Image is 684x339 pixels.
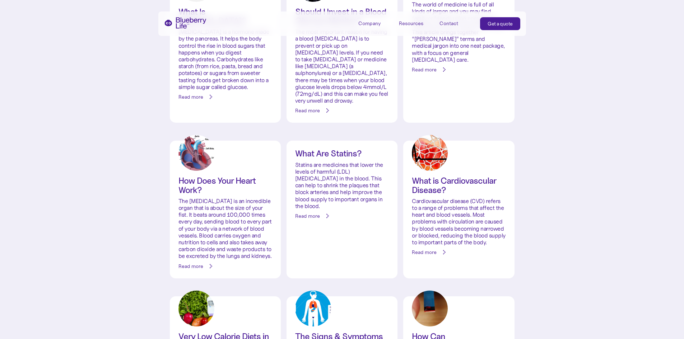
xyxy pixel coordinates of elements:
[178,28,272,90] p: [MEDICAL_DATA] is a hormone made by the pancreas. It helps the body control the rise in blood sug...
[178,8,272,100] a: What Is [MEDICAL_DATA]?[MEDICAL_DATA] is a hormone made by the pancreas. It helps the body contro...
[295,161,389,209] p: Statins are medicines that lower the levels of harmful (LDL) [MEDICAL_DATA] in the blood. This ca...
[178,263,203,270] div: Read more
[295,149,361,158] h3: What Are Statins?
[178,198,272,260] p: The [MEDICAL_DATA] is an incredible organ that is about the size of your fist. It beats around 10...
[178,8,272,25] h3: What Is [MEDICAL_DATA]?
[439,20,458,27] div: Contact
[412,198,506,246] p: Cardiovascular disease (CVD) refers to a range of problems that affect the heart and blood vessel...
[358,17,391,29] div: Company
[480,17,520,30] a: Get a quote
[295,107,320,114] div: Read more
[358,20,381,27] div: Company
[399,17,431,29] div: Resources
[295,8,389,114] a: Should I Invest in a Blood Glucose Monitor?The most important reason for having a blood [MEDICAL_...
[295,149,389,220] a: What Are Statins?Statins are medicines that lower the levels of harmful (LDL) [MEDICAL_DATA] in t...
[295,28,389,104] p: The most important reason for having a blood [MEDICAL_DATA] is to prevent or pick up on [MEDICAL_...
[164,17,206,29] a: home
[399,20,423,27] div: Resources
[178,176,272,194] h3: How Does Your Heart Work?
[412,176,506,194] h3: What is Cardiovascular Disease?
[295,212,320,220] div: Read more
[412,249,437,256] div: Read more
[412,66,437,73] div: Read more
[439,17,472,29] a: Contact
[178,93,203,100] div: Read more
[412,176,506,256] a: What is Cardiovascular Disease?Cardiovascular disease (CVD) refers to a range of problems that af...
[178,176,272,269] a: How Does Your Heart Work?The [MEDICAL_DATA] is an incredible organ that is about the size of your...
[295,8,389,25] h3: Should I Invest in a Blood Glucose Monitor?
[412,1,506,63] p: The world of medicine is full of all kinds of jargon and you may find family or friends using com...
[488,20,513,27] div: Get a quote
